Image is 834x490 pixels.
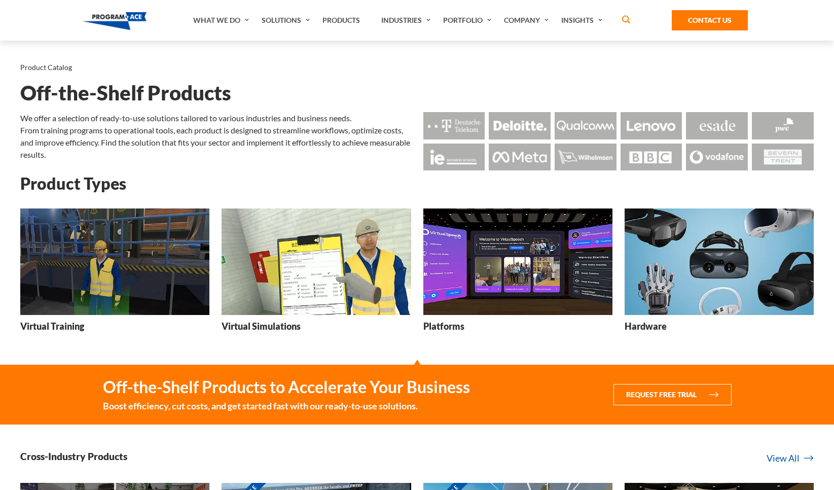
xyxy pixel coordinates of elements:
[423,208,612,340] a: Platforms
[672,10,748,30] a: Contact Us
[83,12,147,30] img: Program-Ace
[20,112,411,124] p: We offer a selection of ready-to-use solutions tailored to various industries and business needs.
[489,112,551,139] img: Logo - Deloitte
[555,112,617,139] img: Logo - Qualcomm
[625,320,667,333] h3: Hardware
[625,208,814,340] a: Hardware
[20,61,814,74] nav: breadcrumb
[423,320,464,333] h3: Platforms
[20,84,814,102] h1: Off-the-Shelf Products
[20,320,84,333] h3: Virtual Training
[222,208,411,315] img: Virtual Simulations
[423,208,612,315] img: Platforms
[20,174,814,192] h2: Product Types
[20,61,72,74] li: Product Catalog
[686,112,748,139] img: Logo - Esade
[686,144,748,170] img: Logo - Vodafone
[222,320,301,333] h3: Virtual Simulations
[613,384,732,405] button: Request Free Trial
[423,144,485,170] img: Logo - Ie Business School
[625,208,814,315] img: Hardware
[752,144,814,170] img: Logo - Seven Trent
[423,112,485,139] img: Logo - Deutsche Telekom
[20,124,411,161] p: From training programs to operational tools, each product is designed to streamline workflows, op...
[621,144,682,170] img: Logo - BBC
[20,208,209,340] a: Virtual Training
[103,399,470,412] small: Boost efficiency, cut costs, and get started fast with our ready-to-use solutions.
[489,144,551,170] img: Logo - Meta
[103,377,470,397] strong: Off-the-Shelf Products to Accelerate Your Business
[752,112,814,139] img: Logo - Pwc
[621,112,682,139] img: Logo - Lenovo
[20,450,127,463] h3: Cross-Industry Products
[222,208,411,340] a: Virtual Simulations
[555,144,617,170] img: Logo - Wilhemsen
[20,208,209,315] img: Virtual Training
[767,451,814,465] a: View All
